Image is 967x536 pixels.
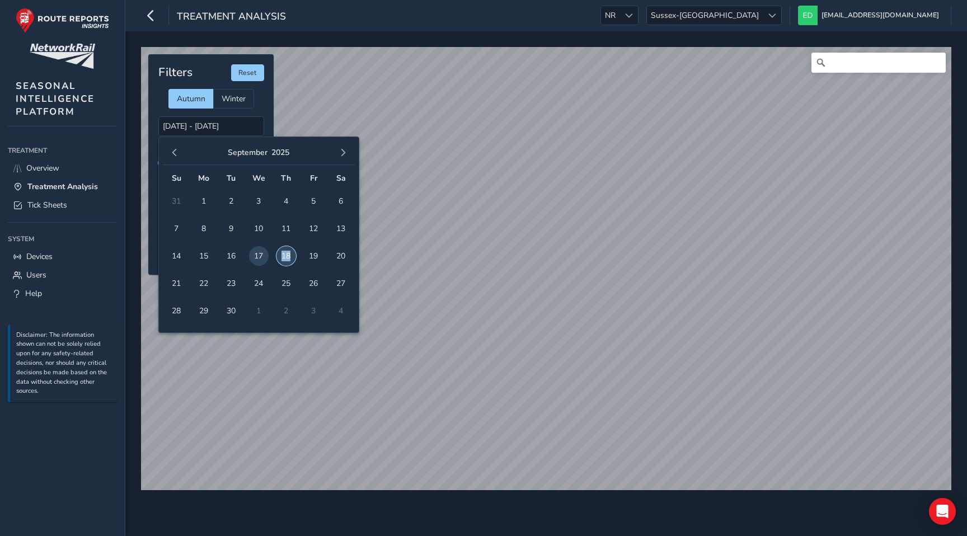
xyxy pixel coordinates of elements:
span: NR [601,6,619,25]
span: 12 [304,219,323,238]
span: We [252,173,265,184]
span: 23 [222,274,241,293]
span: 27 [331,274,351,293]
div: Winter [213,89,254,109]
input: Search [811,53,946,73]
span: 18 [276,246,296,266]
span: Fr [310,173,317,184]
span: Mo [198,173,209,184]
span: 25 [276,274,296,293]
span: Autumn [177,93,205,104]
span: Su [172,173,181,184]
img: customer logo [30,44,95,69]
span: Winter [222,93,246,104]
button: Reset [231,64,264,81]
span: 2 [222,191,241,211]
span: 19 [304,246,323,266]
span: 6 [331,191,351,211]
a: Treatment Analysis [8,177,117,196]
a: Tick Sheets [8,196,117,214]
div: Treatment [8,142,117,159]
span: 9 [222,219,241,238]
span: 16 [222,246,241,266]
a: Overview [8,159,117,177]
span: Treatment Analysis [177,10,286,25]
span: 14 [167,246,186,266]
span: 1 [194,191,214,211]
a: Devices [8,247,117,266]
span: 3 [249,191,269,211]
span: Sa [336,173,346,184]
span: Help [25,288,42,299]
span: 5 [304,191,323,211]
div: Open Intercom Messenger [929,498,956,525]
span: 17 [249,246,269,266]
span: 22 [194,274,214,293]
span: 30 [222,301,241,321]
span: 10 [249,219,269,238]
div: Autumn [168,89,213,109]
p: Disclaimer: The information shown can not be solely relied upon for any safety-related decisions,... [16,331,111,397]
span: 21 [167,274,186,293]
div: System [8,231,117,247]
span: [EMAIL_ADDRESS][DOMAIN_NAME] [822,6,939,25]
span: Devices [26,251,53,262]
button: [EMAIL_ADDRESS][DOMAIN_NAME] [798,6,943,25]
button: September [228,147,267,158]
span: 26 [304,274,323,293]
h4: Filters [158,65,193,79]
span: 7 [167,219,186,238]
span: 11 [276,219,296,238]
span: 4 [276,191,296,211]
span: 28 [167,301,186,321]
span: 29 [194,301,214,321]
button: 2025 [271,147,289,158]
span: Th [281,173,291,184]
span: Overview [26,163,59,173]
canvas: Map [141,47,951,490]
span: Users [26,270,46,280]
span: 13 [331,219,351,238]
img: rr logo [16,8,109,33]
span: Treatment Analysis [27,181,98,192]
span: 24 [249,274,269,293]
img: diamond-layout [798,6,818,25]
span: 15 [194,246,214,266]
a: Help [8,284,117,303]
span: 20 [331,246,351,266]
span: Sussex-[GEOGRAPHIC_DATA] [647,6,763,25]
span: Tu [227,173,236,184]
span: Tick Sheets [27,200,67,210]
a: Users [8,266,117,284]
span: 8 [194,219,214,238]
span: SEASONAL INTELLIGENCE PLATFORM [16,79,95,118]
